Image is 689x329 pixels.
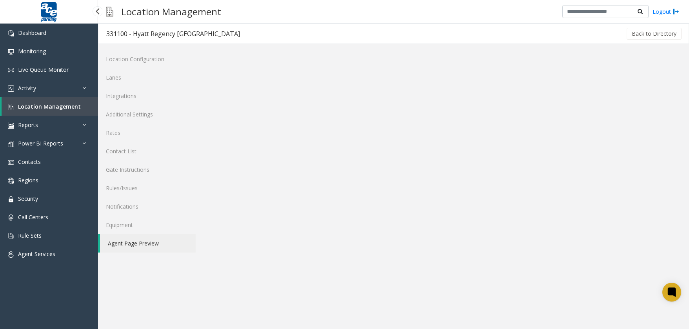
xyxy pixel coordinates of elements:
[98,68,196,87] a: Lanes
[8,196,14,202] img: 'icon'
[98,142,196,160] a: Contact List
[18,176,38,184] span: Regions
[8,233,14,239] img: 'icon'
[8,30,14,36] img: 'icon'
[18,250,55,258] span: Agent Services
[8,141,14,147] img: 'icon'
[98,50,196,68] a: Location Configuration
[98,179,196,197] a: Rules/Issues
[98,124,196,142] a: Rates
[8,49,14,55] img: 'icon'
[8,178,14,184] img: 'icon'
[627,28,682,40] button: Back to Directory
[653,7,679,16] a: Logout
[8,159,14,165] img: 'icon'
[18,103,81,110] span: Location Management
[106,29,240,39] div: 331100 - Hyatt Regency [GEOGRAPHIC_DATA]
[8,122,14,129] img: 'icon'
[2,97,98,116] a: Location Management
[106,2,113,21] img: pageIcon
[98,160,196,179] a: Gate Instructions
[18,158,41,165] span: Contacts
[8,67,14,73] img: 'icon'
[673,7,679,16] img: logout
[18,84,36,92] span: Activity
[18,29,46,36] span: Dashboard
[98,197,196,216] a: Notifications
[18,47,46,55] span: Monitoring
[100,234,196,253] a: Agent Page Preview
[8,85,14,92] img: 'icon'
[18,66,69,73] span: Live Queue Monitor
[18,213,48,221] span: Call Centers
[8,214,14,221] img: 'icon'
[8,251,14,258] img: 'icon'
[98,216,196,234] a: Equipment
[117,2,225,21] h3: Location Management
[98,105,196,124] a: Additional Settings
[98,87,196,105] a: Integrations
[18,195,38,202] span: Security
[18,121,38,129] span: Reports
[18,140,63,147] span: Power BI Reports
[18,232,42,239] span: Rule Sets
[8,104,14,110] img: 'icon'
